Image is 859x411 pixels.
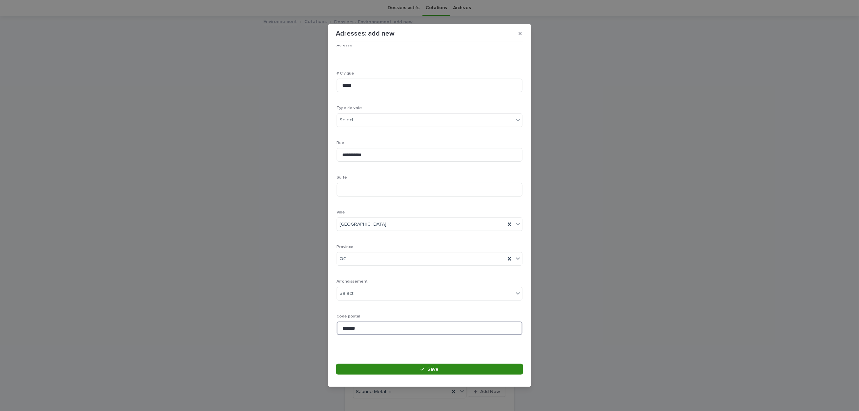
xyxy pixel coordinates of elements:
span: Adresse [337,43,353,47]
div: Select... [340,290,357,297]
span: Ville [337,210,345,214]
span: Rue [337,141,345,145]
span: Code postal [337,314,361,318]
span: # Civique [337,71,354,76]
span: QC [340,255,347,263]
p: Adresses: add new [336,29,395,38]
span: Province [337,245,354,249]
span: Type de voie [337,106,362,110]
span: Arrondissement [337,280,368,284]
span: Suite [337,176,347,180]
div: Select... [340,117,357,124]
span: [GEOGRAPHIC_DATA] [340,221,387,228]
button: Save [336,364,523,375]
p: - [337,50,523,58]
span: Save [427,367,438,372]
